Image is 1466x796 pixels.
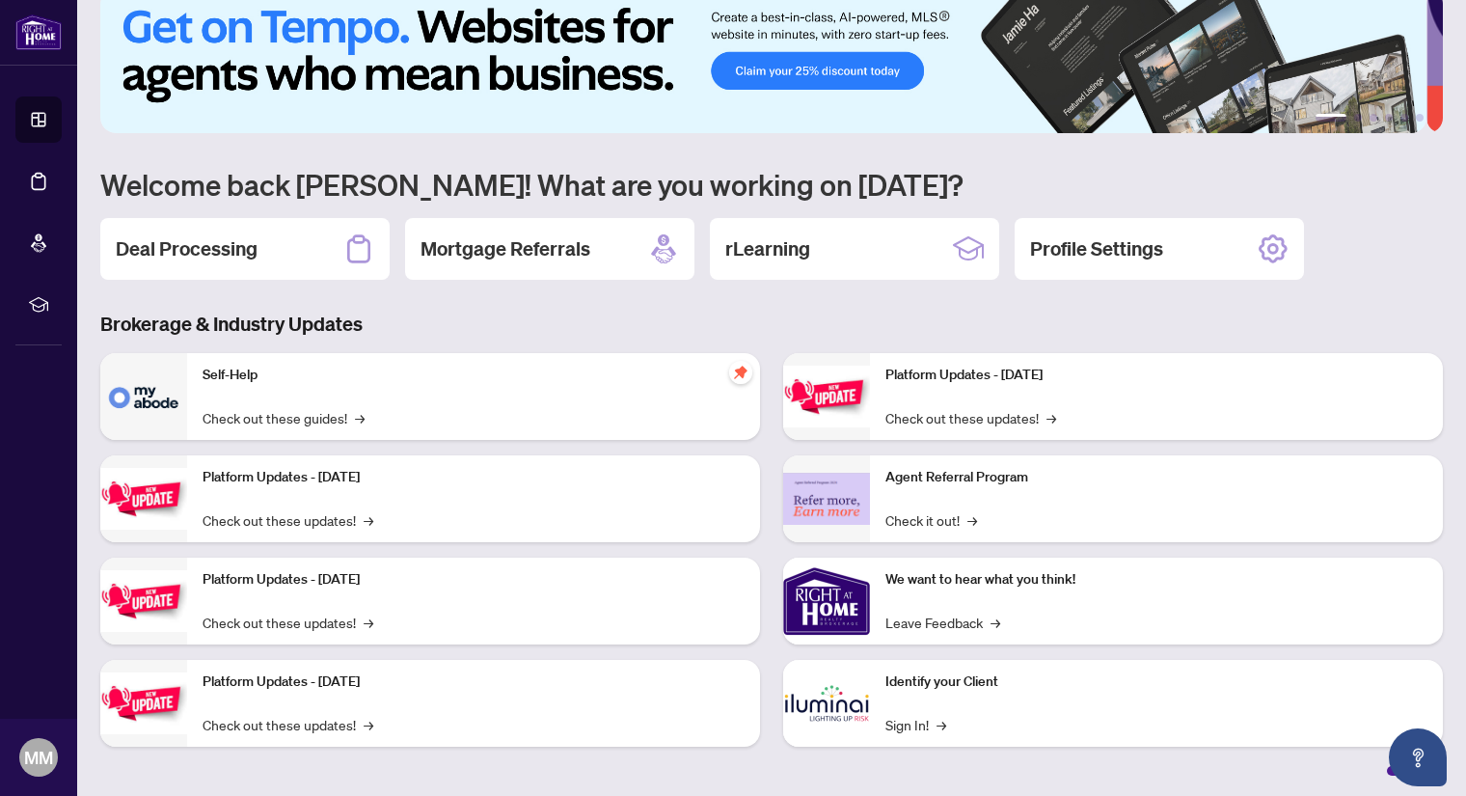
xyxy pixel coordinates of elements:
[1385,114,1393,122] button: 4
[885,672,1427,693] p: Identify your Client
[15,14,62,50] img: logo
[100,311,1443,338] h3: Brokerage & Industry Updates
[1030,235,1163,262] h2: Profile Settings
[203,672,745,693] p: Platform Updates - [DATE]
[783,366,870,426] img: Platform Updates - June 23, 2025
[203,467,745,488] p: Platform Updates - [DATE]
[203,407,365,428] a: Check out these guides!→
[203,714,373,735] a: Check out these updates!→
[725,235,810,262] h2: rLearning
[885,509,977,531] a: Check it out!→
[24,744,53,771] span: MM
[203,365,745,386] p: Self-Help
[885,365,1427,386] p: Platform Updates - [DATE]
[1416,114,1424,122] button: 6
[991,612,1000,633] span: →
[1316,114,1346,122] button: 1
[967,509,977,531] span: →
[885,569,1427,590] p: We want to hear what you think!
[421,235,590,262] h2: Mortgage Referrals
[1354,114,1362,122] button: 2
[729,361,752,384] span: pushpin
[364,509,373,531] span: →
[100,672,187,733] img: Platform Updates - July 8, 2025
[885,612,1000,633] a: Leave Feedback→
[1389,728,1447,786] button: Open asap
[364,612,373,633] span: →
[100,353,187,440] img: Self-Help
[885,714,946,735] a: Sign In!→
[937,714,946,735] span: →
[885,407,1056,428] a: Check out these updates!→
[1046,407,1056,428] span: →
[203,509,373,531] a: Check out these updates!→
[203,569,745,590] p: Platform Updates - [DATE]
[783,558,870,645] img: We want to hear what you think!
[116,235,258,262] h2: Deal Processing
[885,467,1427,488] p: Agent Referral Program
[1400,114,1408,122] button: 5
[783,660,870,747] img: Identify your Client
[100,570,187,631] img: Platform Updates - July 21, 2025
[783,473,870,526] img: Agent Referral Program
[203,612,373,633] a: Check out these updates!→
[100,468,187,529] img: Platform Updates - September 16, 2025
[364,714,373,735] span: →
[1370,114,1377,122] button: 3
[355,407,365,428] span: →
[100,166,1443,203] h1: Welcome back [PERSON_NAME]! What are you working on [DATE]?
